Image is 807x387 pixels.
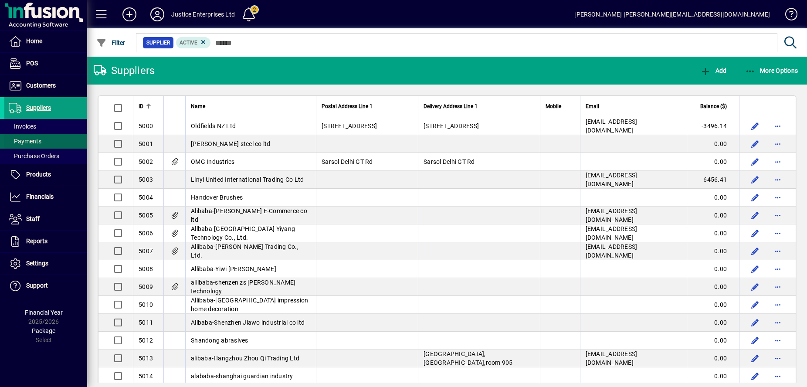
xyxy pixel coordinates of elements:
span: Balance ($) [700,102,727,111]
td: 0.00 [687,135,739,153]
span: Package [32,327,55,334]
span: [EMAIL_ADDRESS][DOMAIN_NAME] [586,118,637,134]
td: 0.00 [687,260,739,278]
td: 0.00 [687,296,739,314]
a: Support [4,275,87,297]
button: More options [771,351,785,365]
span: 5010 [139,301,153,308]
div: ID [139,102,158,111]
span: POS [26,60,38,67]
a: Payments [4,134,87,149]
mat-chip: Activation Status: Active [176,37,211,48]
span: Supplier [146,38,170,47]
td: 0.00 [687,207,739,224]
span: Financials [26,193,54,200]
a: Purchase Orders [4,149,87,163]
span: 5007 [139,248,153,255]
span: Sarsol Delhi GT Rd [322,158,373,165]
button: Edit [748,155,762,169]
span: [EMAIL_ADDRESS][DOMAIN_NAME] [586,207,637,223]
div: Suppliers [94,64,155,78]
button: More options [771,262,785,276]
td: -3496.14 [687,117,739,135]
span: Oldfields NZ Ltd [191,122,236,129]
button: Edit [748,119,762,133]
button: Edit [748,244,762,258]
span: 5012 [139,337,153,344]
span: Settings [26,260,48,267]
button: More options [771,173,785,187]
span: Staff [26,215,40,222]
button: Edit [748,298,762,312]
button: More options [771,226,785,240]
span: Add [700,67,726,74]
a: POS [4,53,87,75]
button: More options [771,244,785,258]
td: 0.00 [687,314,739,332]
span: Invoices [9,123,36,130]
span: [EMAIL_ADDRESS][DOMAIN_NAME] [586,350,637,366]
div: Email [586,102,682,111]
button: Edit [748,369,762,383]
button: Edit [748,226,762,240]
button: Edit [748,280,762,294]
td: 0.00 [687,242,739,260]
button: More options [771,137,785,151]
span: alababa-shanghai guardian industry [191,373,293,380]
td: 6456.41 [687,171,739,189]
span: [EMAIL_ADDRESS][DOMAIN_NAME] [586,243,637,259]
td: 0.00 [687,153,739,171]
button: More options [771,190,785,204]
button: More options [771,208,785,222]
span: 5000 [139,122,153,129]
span: Filter [96,39,125,46]
span: OMG Industries [191,158,235,165]
span: Handover Brushes [191,194,243,201]
span: 5001 [139,140,153,147]
span: 5002 [139,158,153,165]
span: 5009 [139,283,153,290]
a: Knowledge Base [779,2,796,30]
span: 5014 [139,373,153,380]
button: Add [698,63,729,78]
span: Shandong abrasives [191,337,248,344]
button: More options [771,316,785,329]
span: allibaba-shenzen zs [PERSON_NAME] technology [191,279,295,295]
a: Products [4,164,87,186]
div: [PERSON_NAME] [PERSON_NAME][EMAIL_ADDRESS][DOMAIN_NAME] [574,7,770,21]
span: Alibaba-Shenzhen Jiawo industrial co ltd [191,319,305,326]
a: Staff [4,208,87,230]
a: Reports [4,231,87,252]
button: Edit [748,316,762,329]
span: [EMAIL_ADDRESS][DOMAIN_NAME] [586,172,637,187]
div: Name [191,102,311,111]
span: 5003 [139,176,153,183]
button: Edit [748,262,762,276]
span: [EMAIL_ADDRESS][DOMAIN_NAME] [586,225,637,241]
span: Allibaba-Yiwi [PERSON_NAME] [191,265,276,272]
span: Products [26,171,51,178]
span: Name [191,102,205,111]
button: More options [771,155,785,169]
span: 5006 [139,230,153,237]
td: 0.00 [687,224,739,242]
button: Edit [748,173,762,187]
button: Edit [748,190,762,204]
span: Allbaba-[GEOGRAPHIC_DATA] Yiyang Technology Co., Ltd. [191,225,295,241]
span: Email [586,102,599,111]
div: Justice Enterprises Ltd [171,7,235,21]
span: 5008 [139,265,153,272]
span: Allibaba-[GEOGRAPHIC_DATA] impression home decoration [191,297,308,312]
span: 5013 [139,355,153,362]
span: [GEOGRAPHIC_DATA],[GEOGRAPHIC_DATA],room 905 [424,350,513,366]
button: More Options [743,63,800,78]
button: More options [771,298,785,312]
button: Add [115,7,143,22]
td: 0.00 [687,189,739,207]
a: Settings [4,253,87,275]
span: 5005 [139,212,153,219]
button: More options [771,119,785,133]
button: Profile [143,7,171,22]
span: Postal Address Line 1 [322,102,373,111]
td: 0.00 [687,350,739,367]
